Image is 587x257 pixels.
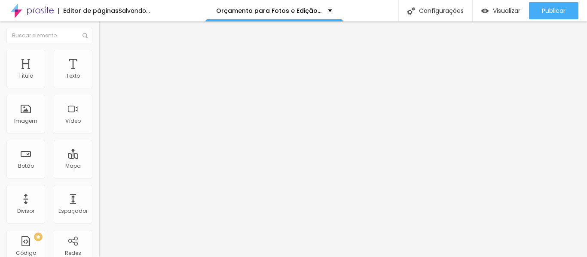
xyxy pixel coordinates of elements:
[473,2,529,19] button: Visualizar
[83,33,88,38] img: Icone
[99,21,587,257] iframe: Editor
[65,118,81,124] div: Vídeo
[119,8,150,14] div: Salvando...
[481,7,489,15] img: view-1.svg
[18,163,34,169] div: Botão
[6,28,92,43] input: Buscar elemento
[216,8,321,14] p: Orçamento para Fotos e Edição de Imagem
[65,163,81,169] div: Mapa
[17,208,34,214] div: Divisor
[407,7,415,15] img: Icone
[58,8,119,14] div: Editor de páginas
[493,7,520,14] span: Visualizar
[529,2,578,19] button: Publicar
[14,118,37,124] div: Imagem
[18,73,33,79] div: Título
[58,208,88,214] div: Espaçador
[66,73,80,79] div: Texto
[542,7,566,14] span: Publicar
